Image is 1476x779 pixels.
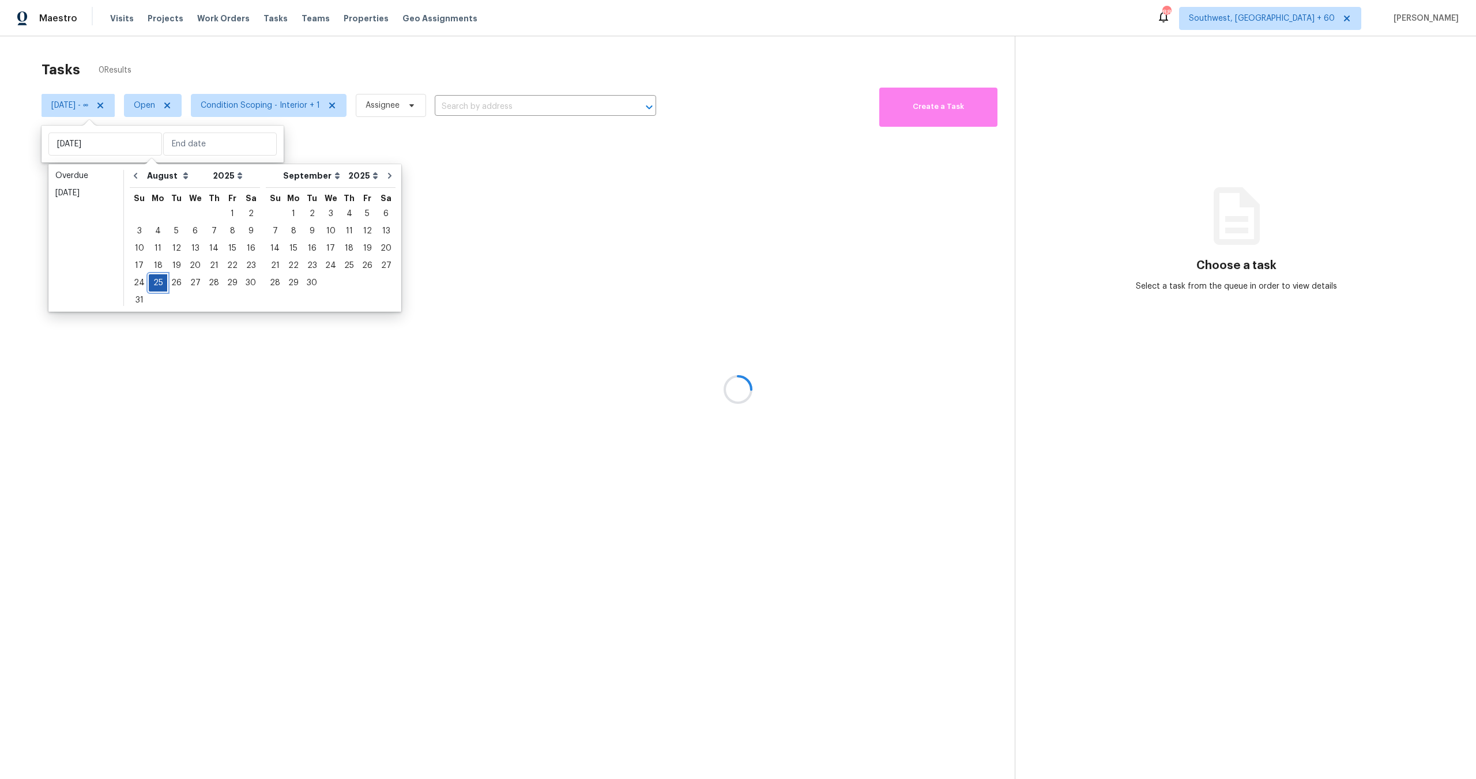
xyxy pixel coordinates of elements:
div: Thu Sep 25 2025 [340,257,358,274]
div: Sun Sep 28 2025 [266,274,284,292]
div: 22 [284,258,303,274]
div: Thu Aug 21 2025 [205,257,223,274]
div: Mon Sep 29 2025 [284,274,303,292]
div: Sat Sep 06 2025 [376,205,396,222]
div: Sun Aug 17 2025 [130,257,149,274]
input: End date [163,133,277,156]
div: Tue Sep 30 2025 [303,274,321,292]
div: Wed Sep 17 2025 [321,240,340,257]
div: 29 [284,275,303,291]
div: Wed Sep 24 2025 [321,257,340,274]
div: Thu Sep 11 2025 [340,222,358,240]
input: Start date [48,133,162,156]
div: Sat Aug 16 2025 [242,240,260,257]
div: 10 [321,223,340,239]
div: Mon Aug 25 2025 [149,274,167,292]
div: 27 [376,258,396,274]
div: Fri Aug 15 2025 [223,240,242,257]
div: Tue Sep 16 2025 [303,240,321,257]
div: Thu Aug 14 2025 [205,240,223,257]
div: Thu Sep 04 2025 [340,205,358,222]
div: 15 [223,240,242,256]
select: Month [280,167,345,184]
abbr: Thursday [209,194,220,202]
div: [DATE] [55,187,116,199]
div: 17 [130,258,149,274]
abbr: Friday [363,194,371,202]
abbr: Monday [152,194,164,202]
div: Tue Aug 26 2025 [167,274,186,292]
div: 7 [205,223,223,239]
div: Tue Aug 05 2025 [167,222,186,240]
div: 14 [266,240,284,256]
abbr: Friday [228,194,236,202]
div: Overdue [55,170,116,181]
div: Sat Sep 20 2025 [376,240,396,257]
button: Go to previous month [127,164,144,187]
div: 31 [130,292,149,308]
abbr: Saturday [246,194,257,202]
div: 30 [242,275,260,291]
div: Sat Aug 09 2025 [242,222,260,240]
div: 30 [303,275,321,291]
div: 28 [205,275,223,291]
abbr: Sunday [270,194,281,202]
div: 14 [205,240,223,256]
div: Sun Aug 10 2025 [130,240,149,257]
div: Sun Aug 24 2025 [130,274,149,292]
div: Wed Aug 06 2025 [186,222,205,240]
div: Mon Aug 04 2025 [149,222,167,240]
div: Fri Aug 01 2025 [223,205,242,222]
div: Sat Aug 02 2025 [242,205,260,222]
div: 12 [358,223,376,239]
div: Wed Aug 20 2025 [186,257,205,274]
div: 23 [303,258,321,274]
div: 15 [284,240,303,256]
div: Mon Sep 01 2025 [284,205,303,222]
div: 19 [167,258,186,274]
div: 18 [149,258,167,274]
div: Sat Sep 27 2025 [376,257,396,274]
div: 21 [205,258,223,274]
div: 28 [266,275,284,291]
div: 4 [149,223,167,239]
div: Wed Aug 27 2025 [186,274,205,292]
div: Sun Aug 31 2025 [130,292,149,309]
div: 10 [130,240,149,256]
div: Fri Aug 22 2025 [223,257,242,274]
div: 23 [242,258,260,274]
div: 8 [223,223,242,239]
select: Year [345,167,381,184]
abbr: Wednesday [189,194,202,202]
abbr: Sunday [134,194,145,202]
div: 19 [358,240,376,256]
div: Mon Aug 18 2025 [149,257,167,274]
div: 24 [130,275,149,291]
div: Sat Sep 13 2025 [376,222,396,240]
abbr: Monday [287,194,300,202]
div: 26 [358,258,376,274]
div: Tue Aug 19 2025 [167,257,186,274]
div: Thu Aug 07 2025 [205,222,223,240]
div: 18 [340,240,358,256]
div: 1 [223,206,242,222]
div: Thu Sep 18 2025 [340,240,358,257]
div: 27 [186,275,205,291]
div: 5 [358,206,376,222]
abbr: Saturday [381,194,391,202]
div: 20 [186,258,205,274]
div: Sun Aug 03 2025 [130,222,149,240]
div: Fri Aug 08 2025 [223,222,242,240]
div: Wed Sep 03 2025 [321,205,340,222]
div: Fri Sep 05 2025 [358,205,376,222]
div: 25 [149,275,167,291]
div: 11 [149,240,167,256]
div: 4 [340,206,358,222]
abbr: Wednesday [325,194,337,202]
abbr: Thursday [344,194,355,202]
abbr: Tuesday [307,194,317,202]
div: Tue Sep 23 2025 [303,257,321,274]
div: Tue Sep 09 2025 [303,222,321,240]
div: 26 [167,275,186,291]
div: 16 [303,240,321,256]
